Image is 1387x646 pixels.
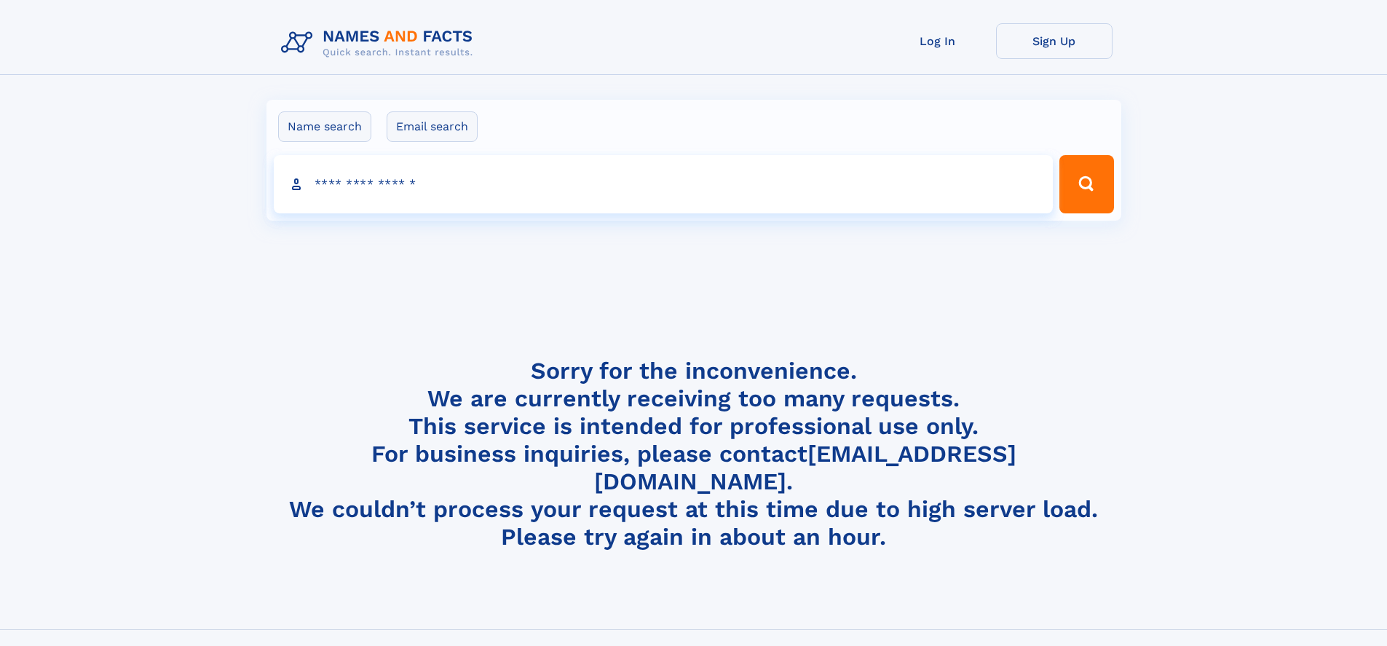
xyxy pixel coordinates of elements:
[996,23,1113,59] a: Sign Up
[278,111,371,142] label: Name search
[275,23,485,63] img: Logo Names and Facts
[594,440,1016,495] a: [EMAIL_ADDRESS][DOMAIN_NAME]
[1059,155,1113,213] button: Search Button
[275,357,1113,551] h4: Sorry for the inconvenience. We are currently receiving too many requests. This service is intend...
[274,155,1054,213] input: search input
[880,23,996,59] a: Log In
[387,111,478,142] label: Email search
